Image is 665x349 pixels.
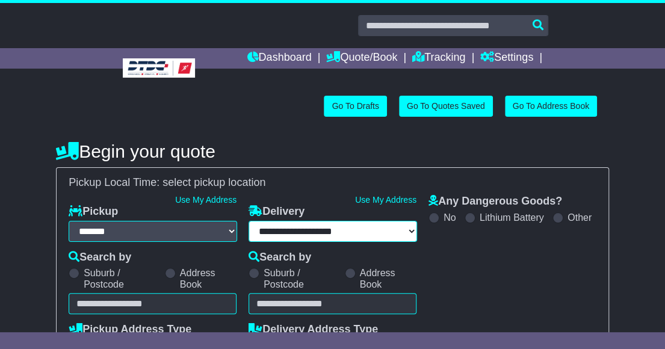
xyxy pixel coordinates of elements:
a: Go To Address Book [505,96,597,117]
label: Pickup [69,205,118,218]
h4: Begin your quote [56,141,609,161]
label: Delivery Address Type [249,323,378,336]
label: Suburb / Postcode [264,267,339,290]
label: Any Dangerous Goods? [428,195,562,208]
label: Other [568,212,592,223]
a: Settings [480,48,533,69]
a: Quote/Book [326,48,397,69]
a: Dashboard [247,48,311,69]
label: Suburb / Postcode [84,267,159,290]
span: select pickup location [162,176,265,188]
label: Lithium Battery [480,212,544,223]
label: Search by [69,251,131,264]
a: Go To Quotes Saved [399,96,493,117]
a: Tracking [412,48,465,69]
label: No [444,212,456,223]
label: Delivery [249,205,305,218]
a: Use My Address [175,195,237,205]
div: Pickup Local Time: [63,176,602,190]
label: Address Book [180,267,237,290]
label: Address Book [360,267,416,290]
label: Pickup Address Type [69,323,191,336]
label: Search by [249,251,311,264]
a: Go To Drafts [324,96,386,117]
a: Use My Address [355,195,416,205]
